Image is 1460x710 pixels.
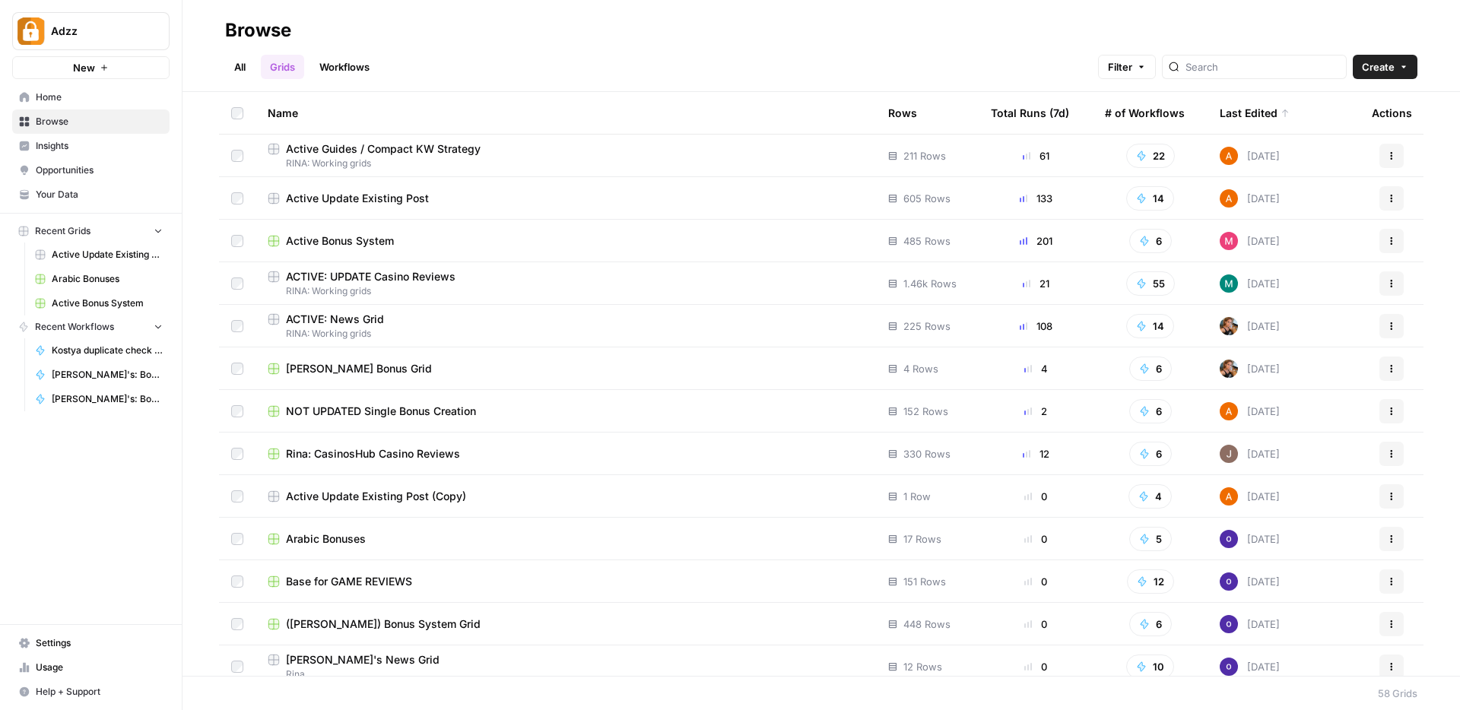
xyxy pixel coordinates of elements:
div: 133 [991,191,1081,206]
span: Rina: CasinosHub Casino Reviews [286,446,460,461]
div: [DATE] [1220,274,1280,293]
span: 448 Rows [903,616,951,632]
a: Active Update Existing Post [28,242,170,267]
span: [PERSON_NAME] Bonus Grid [286,361,432,376]
img: c47u9ku7g2b7umnumlgy64eel5a2 [1220,615,1238,633]
div: [DATE] [1220,487,1280,506]
span: 4 Rows [903,361,938,376]
a: Active Bonus System [28,291,170,315]
div: [DATE] [1220,232,1280,250]
span: Arabic Bonuses [52,272,163,286]
a: [PERSON_NAME]'s: Bonuses Search [28,363,170,387]
a: Arabic Bonuses [28,267,170,291]
button: Recent Workflows [12,315,170,338]
span: Active Bonus System [286,233,394,249]
span: RINA: Working grids [268,157,864,170]
a: Base for GAME REVIEWS [268,574,864,589]
button: 6 [1129,612,1172,636]
img: c47u9ku7g2b7umnumlgy64eel5a2 [1220,530,1238,548]
div: [DATE] [1220,360,1280,378]
div: [DATE] [1220,615,1280,633]
span: Recent Grids [35,224,90,238]
img: 1uqwqwywk0hvkeqipwlzjk5gjbnq [1220,402,1238,420]
a: Rina: CasinosHub Casino Reviews [268,446,864,461]
span: 485 Rows [903,233,951,249]
span: ACTIVE: UPDATE Casino Reviews [286,269,455,284]
button: 55 [1126,271,1175,296]
button: 6 [1129,357,1172,381]
a: ACTIVE: UPDATE Casino ReviewsRINA: Working grids [268,269,864,298]
span: Active Update Existing Post (Copy) [286,489,466,504]
a: Usage [12,655,170,680]
div: 0 [991,574,1081,589]
div: 2 [991,404,1081,419]
span: Kostya duplicate check CRM [52,344,163,357]
button: 14 [1126,314,1174,338]
span: Adzz [51,24,143,39]
div: 58 Grids [1378,686,1417,701]
div: [DATE] [1220,189,1280,208]
button: 5 [1129,527,1172,551]
span: Browse [36,115,163,128]
a: Settings [12,631,170,655]
img: 1uqwqwywk0hvkeqipwlzjk5gjbnq [1220,487,1238,506]
div: Total Runs (7d) [991,92,1069,134]
span: Filter [1108,59,1132,74]
button: Help + Support [12,680,170,704]
span: Arabic Bonuses [286,531,366,547]
span: [PERSON_NAME]'s: Bonuses Search [PERSON_NAME] [52,392,163,406]
button: Filter [1098,55,1156,79]
span: Help + Support [36,685,163,699]
a: Grids [261,55,304,79]
span: Rina [268,667,864,681]
span: Home [36,90,163,104]
div: 4 [991,361,1081,376]
span: ([PERSON_NAME]) Bonus System Grid [286,616,481,632]
img: q1n9k1uq23nffb6auga1oo7a2f3t [1220,232,1238,250]
img: nwfydx8388vtdjnj28izaazbsiv8 [1220,360,1238,378]
div: 0 [991,489,1081,504]
button: Workspace: Adzz [12,12,170,50]
button: 6 [1129,399,1172,423]
input: Search [1185,59,1340,74]
span: Active Guides / Compact KW Strategy [286,141,481,157]
span: RINA: Working grids [268,284,864,298]
div: [DATE] [1220,147,1280,165]
a: Active Guides / Compact KW StrategyRINA: Working grids [268,141,864,170]
div: 61 [991,148,1081,163]
button: 6 [1129,229,1172,253]
span: Base for GAME REVIEWS [286,574,412,589]
span: 211 Rows [903,148,946,163]
img: 1uqwqwywk0hvkeqipwlzjk5gjbnq [1220,189,1238,208]
span: 225 Rows [903,319,951,334]
div: # of Workflows [1105,92,1185,134]
span: 1.46k Rows [903,276,957,291]
div: 0 [991,659,1081,674]
button: 14 [1126,186,1174,211]
img: 1uqwqwywk0hvkeqipwlzjk5gjbnq [1220,147,1238,165]
div: [DATE] [1220,317,1280,335]
span: RINA: Working grids [268,327,864,341]
div: [DATE] [1220,572,1280,591]
img: Adzz Logo [17,17,45,45]
div: [DATE] [1220,402,1280,420]
span: 151 Rows [903,574,946,589]
span: 12 Rows [903,659,942,674]
a: Opportunities [12,158,170,182]
button: 6 [1129,442,1172,466]
div: 108 [991,319,1081,334]
span: 152 Rows [903,404,948,419]
div: Name [268,92,864,134]
a: Insights [12,134,170,158]
span: New [73,60,95,75]
span: 605 Rows [903,191,951,206]
span: Insights [36,139,163,153]
span: Opportunities [36,163,163,177]
a: [PERSON_NAME]'s News GridRina [268,652,864,681]
div: 0 [991,531,1081,547]
img: qk6vosqy2sb4ovvtvs3gguwethpi [1220,445,1238,463]
span: Create [1362,59,1395,74]
img: c47u9ku7g2b7umnumlgy64eel5a2 [1220,658,1238,676]
span: Recent Workflows [35,320,114,334]
span: Active Bonus System [52,296,163,310]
